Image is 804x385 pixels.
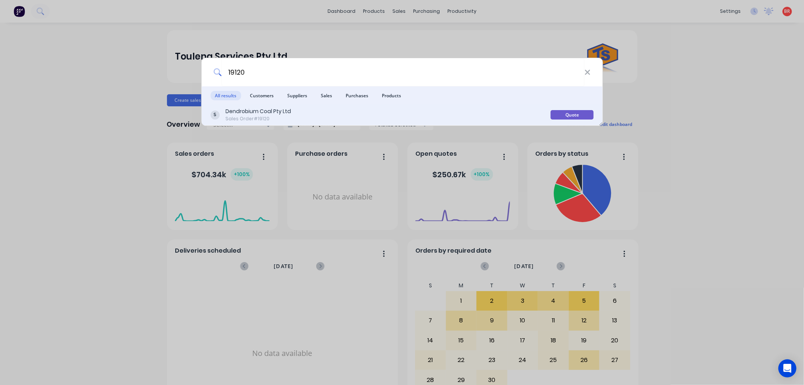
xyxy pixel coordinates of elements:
span: Products [377,91,406,100]
div: Sales Order #19120 [225,115,291,122]
span: Purchases [341,91,373,100]
span: Customers [245,91,278,100]
span: All results [210,91,241,100]
div: Open Intercom Messenger [778,359,796,377]
input: Start typing a customer or supplier name to create a new order... [222,58,585,86]
span: Suppliers [283,91,312,100]
span: Sales [316,91,337,100]
div: Quote [551,110,594,120]
div: Dendrobium Coal Pty Ltd [225,107,291,115]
